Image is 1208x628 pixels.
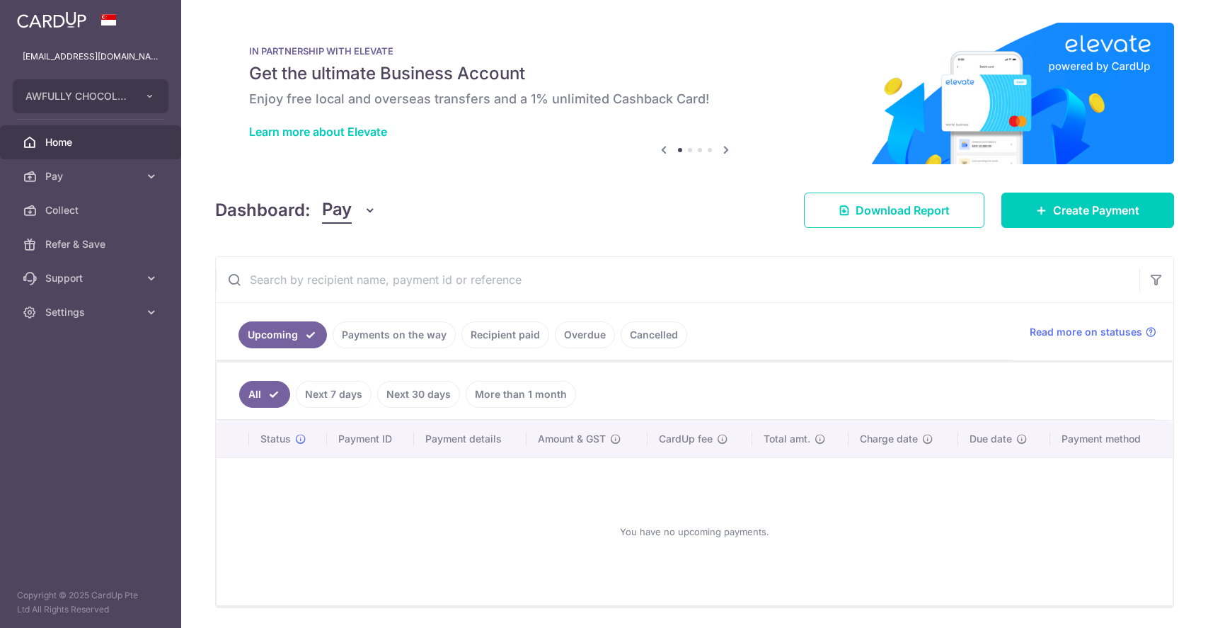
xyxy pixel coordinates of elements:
[461,321,549,348] a: Recipient paid
[538,432,606,446] span: Amount & GST
[25,89,130,103] span: AWFULLY CHOCOLATE CENTRAL KITCHEN PTE. LTD.
[234,469,1156,594] div: You have no upcoming payments.
[45,203,139,217] span: Collect
[238,321,327,348] a: Upcoming
[215,198,311,223] h4: Dashboard:
[239,381,290,408] a: All
[860,432,918,446] span: Charge date
[764,432,810,446] span: Total amt.
[804,193,984,228] a: Download Report
[216,257,1139,302] input: Search by recipient name, payment id or reference
[17,11,86,28] img: CardUp
[327,421,414,457] th: Payment ID
[45,237,139,251] span: Refer & Save
[621,321,687,348] a: Cancelled
[45,135,139,149] span: Home
[659,432,713,446] span: CardUp fee
[1053,202,1139,219] span: Create Payment
[23,50,159,64] p: [EMAIL_ADDRESS][DOMAIN_NAME]
[45,271,139,285] span: Support
[13,79,168,113] button: AWFULLY CHOCOLATE CENTRAL KITCHEN PTE. LTD.
[856,202,950,219] span: Download Report
[45,169,139,183] span: Pay
[333,321,456,348] a: Payments on the way
[555,321,615,348] a: Overdue
[249,62,1140,85] h5: Get the ultimate Business Account
[249,125,387,139] a: Learn more about Elevate
[249,91,1140,108] h6: Enjoy free local and overseas transfers and a 1% unlimited Cashback Card!
[970,432,1012,446] span: Due date
[260,432,291,446] span: Status
[215,23,1174,164] img: Renovation banner
[1050,421,1173,457] th: Payment method
[414,421,527,457] th: Payment details
[249,45,1140,57] p: IN PARTNERSHIP WITH ELEVATE
[1030,325,1156,339] a: Read more on statuses
[322,197,352,224] span: Pay
[377,381,460,408] a: Next 30 days
[45,305,139,319] span: Settings
[322,197,376,224] button: Pay
[1030,325,1142,339] span: Read more on statuses
[466,381,576,408] a: More than 1 month
[296,381,372,408] a: Next 7 days
[1001,193,1174,228] a: Create Payment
